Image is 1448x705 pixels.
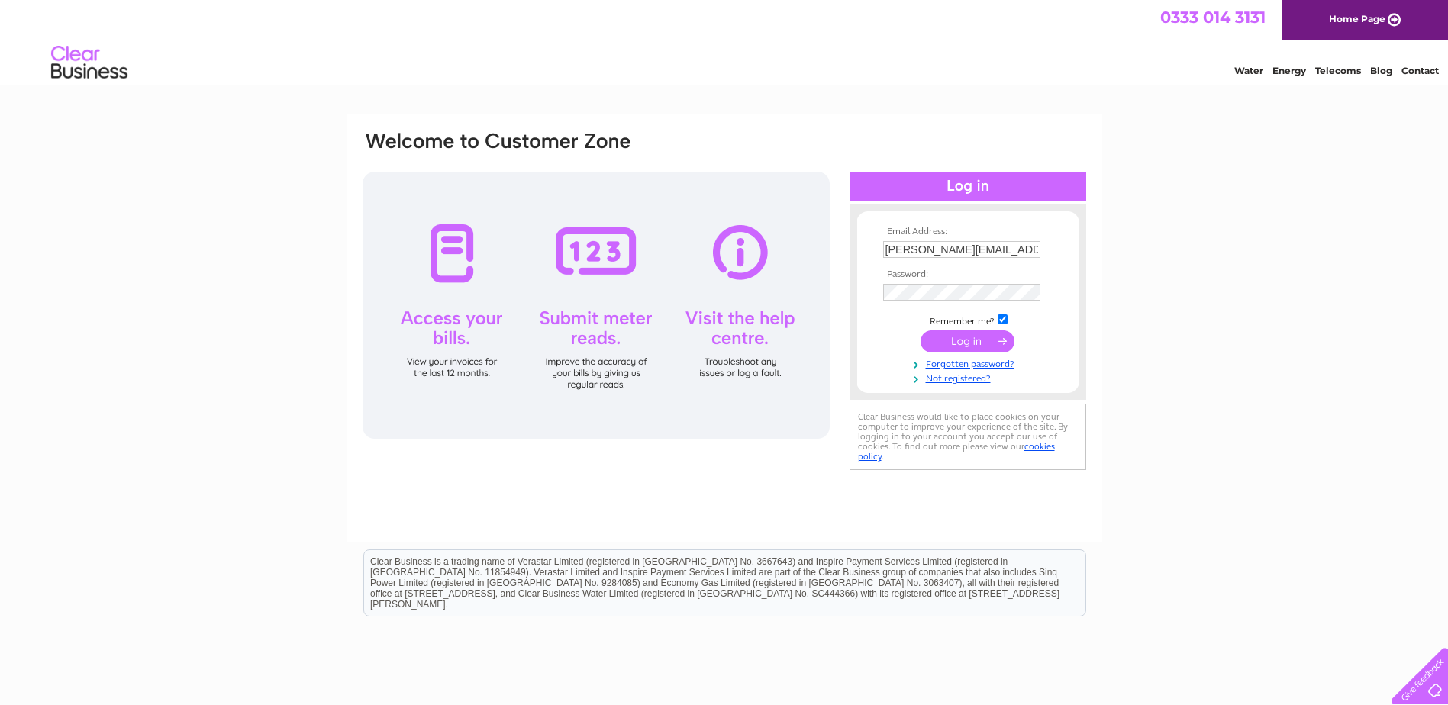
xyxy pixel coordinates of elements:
[883,356,1056,370] a: Forgotten password?
[364,8,1085,74] div: Clear Business is a trading name of Verastar Limited (registered in [GEOGRAPHIC_DATA] No. 3667643...
[1160,8,1266,27] a: 0333 014 3131
[921,330,1014,352] input: Submit
[50,40,128,86] img: logo.png
[858,441,1055,462] a: cookies policy
[1401,65,1439,76] a: Contact
[850,404,1086,470] div: Clear Business would like to place cookies on your computer to improve your experience of the sit...
[879,312,1056,327] td: Remember me?
[1272,65,1306,76] a: Energy
[1370,65,1392,76] a: Blog
[879,227,1056,237] th: Email Address:
[1234,65,1263,76] a: Water
[879,269,1056,280] th: Password:
[883,370,1056,385] a: Not registered?
[1315,65,1361,76] a: Telecoms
